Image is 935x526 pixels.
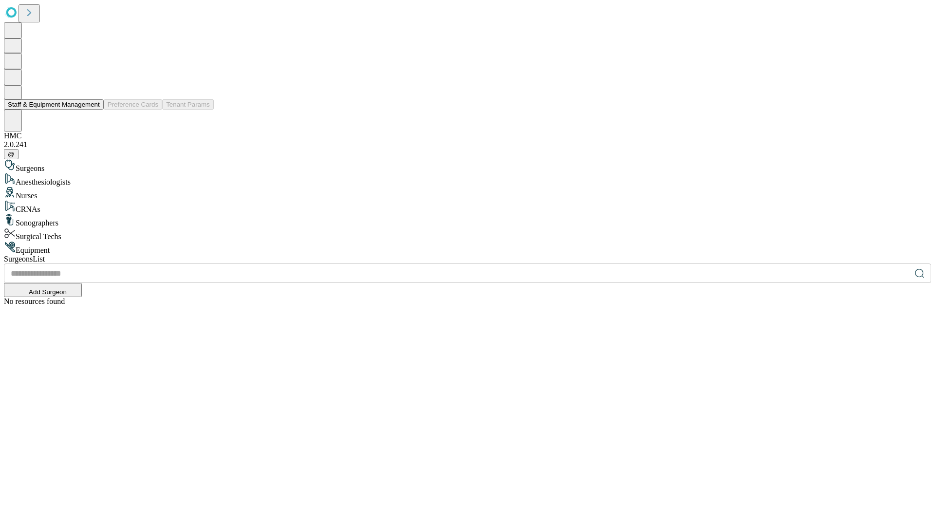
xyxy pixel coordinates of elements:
[4,173,931,187] div: Anesthesiologists
[104,99,162,110] button: Preference Cards
[29,288,67,296] span: Add Surgeon
[4,241,931,255] div: Equipment
[4,99,104,110] button: Staff & Equipment Management
[4,227,931,241] div: Surgical Techs
[4,149,19,159] button: @
[4,297,931,306] div: No resources found
[4,255,931,263] div: Surgeons List
[4,283,82,297] button: Add Surgeon
[4,187,931,200] div: Nurses
[8,150,15,158] span: @
[4,159,931,173] div: Surgeons
[4,131,931,140] div: HMC
[4,214,931,227] div: Sonographers
[162,99,214,110] button: Tenant Params
[4,200,931,214] div: CRNAs
[4,140,931,149] div: 2.0.241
